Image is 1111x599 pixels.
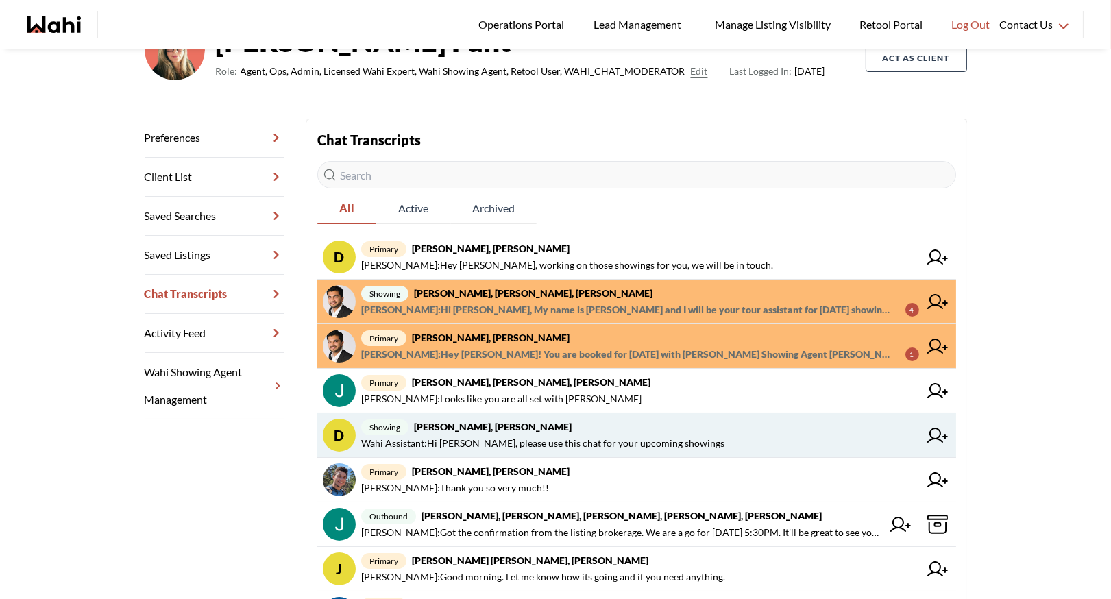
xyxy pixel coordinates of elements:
[361,330,406,346] span: primary
[145,314,284,353] a: Activity Feed
[323,241,356,273] div: D
[361,241,406,257] span: primary
[361,569,725,585] span: [PERSON_NAME] : Good morning. Let me know how its going and if you need anything.
[412,243,570,254] strong: [PERSON_NAME], [PERSON_NAME]
[145,353,284,419] a: Wahi Showing Agent Management
[317,161,956,188] input: Search
[145,197,284,236] a: Saved Searches
[317,324,956,369] a: primary[PERSON_NAME], [PERSON_NAME][PERSON_NAME]:Hey [PERSON_NAME]! You are booked for [DATE] wit...
[414,421,572,432] strong: [PERSON_NAME], [PERSON_NAME]
[361,509,416,524] span: outbound
[323,552,356,585] div: J
[317,458,956,502] a: primary[PERSON_NAME], [PERSON_NAME][PERSON_NAME]:Thank you so very much!!
[412,376,650,388] strong: [PERSON_NAME], [PERSON_NAME], [PERSON_NAME]
[422,510,822,522] strong: [PERSON_NAME], [PERSON_NAME], [PERSON_NAME], [PERSON_NAME], [PERSON_NAME]
[317,194,376,223] span: All
[361,346,894,363] span: [PERSON_NAME] : Hey [PERSON_NAME]! You are booked for [DATE] with [PERSON_NAME] Showing Agent [PE...
[414,287,652,299] strong: [PERSON_NAME], [PERSON_NAME], [PERSON_NAME]
[859,16,927,34] span: Retool Portal
[730,65,792,77] span: Last Logged In:
[323,508,356,541] img: chat avatar
[361,375,406,391] span: primary
[27,16,81,33] a: Wahi homepage
[361,435,724,452] span: Wahi Assistant : Hi [PERSON_NAME], please use this chat for your upcoming showings
[145,20,205,80] img: ef0591e0ebeb142b.png
[145,119,284,158] a: Preferences
[145,158,284,197] a: Client List
[905,303,919,317] div: 4
[361,553,406,569] span: primary
[361,257,773,273] span: [PERSON_NAME] : Hey [PERSON_NAME], working on those showings for you, we will be in touch.
[361,302,894,318] span: [PERSON_NAME] : Hi [PERSON_NAME], My name is [PERSON_NAME] and I will be your tour assistant for ...
[905,347,919,361] div: 1
[361,391,642,407] span: [PERSON_NAME] : Looks like you are all set with [PERSON_NAME]
[594,16,686,34] span: Lead Management
[317,235,956,280] a: Dprimary[PERSON_NAME], [PERSON_NAME][PERSON_NAME]:Hey [PERSON_NAME], working on those showings fo...
[361,419,408,435] span: showing
[412,332,570,343] strong: [PERSON_NAME], [PERSON_NAME]
[866,45,967,72] button: Act as Client
[317,280,956,324] a: showing[PERSON_NAME], [PERSON_NAME], [PERSON_NAME][PERSON_NAME]:Hi [PERSON_NAME], My name is [PER...
[450,194,537,223] span: Archived
[145,236,284,275] a: Saved Listings
[323,285,356,318] img: chat avatar
[317,194,376,224] button: All
[317,502,956,547] a: outbound[PERSON_NAME], [PERSON_NAME], [PERSON_NAME], [PERSON_NAME], [PERSON_NAME][PERSON_NAME]:Go...
[478,16,569,34] span: Operations Portal
[241,63,685,80] span: Agent, Ops, Admin, Licensed Wahi Expert, Wahi Showing Agent, Retool User, WAHI_CHAT_MODERATOR
[317,369,956,413] a: primary[PERSON_NAME], [PERSON_NAME], [PERSON_NAME][PERSON_NAME]:Looks like you are all set with [...
[323,419,356,452] div: D
[376,194,450,223] span: Active
[361,480,549,496] span: [PERSON_NAME] : Thank you so very much!!
[412,554,648,566] strong: [PERSON_NAME] [PERSON_NAME], [PERSON_NAME]
[951,16,990,34] span: Log Out
[145,275,284,314] a: Chat Transcripts
[730,63,825,80] span: [DATE]
[376,194,450,224] button: Active
[317,132,421,148] strong: Chat Transcripts
[317,547,956,591] a: Jprimary[PERSON_NAME] [PERSON_NAME], [PERSON_NAME][PERSON_NAME]:Good morning. Let me know how its...
[450,194,537,224] button: Archived
[361,286,408,302] span: showing
[323,374,356,407] img: chat avatar
[323,463,356,496] img: chat avatar
[691,63,708,80] button: Edit
[323,330,356,363] img: chat avatar
[412,465,570,477] strong: [PERSON_NAME], [PERSON_NAME]
[361,524,882,541] span: [PERSON_NAME] : Got the confirmation from the listing brokerage. We are a go for [DATE] 5:30PM. I...
[711,16,835,34] span: Manage Listing Visibility
[317,413,956,458] a: Dshowing[PERSON_NAME], [PERSON_NAME]Wahi Assistant:Hi [PERSON_NAME], please use this chat for you...
[216,63,238,80] span: Role:
[361,464,406,480] span: primary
